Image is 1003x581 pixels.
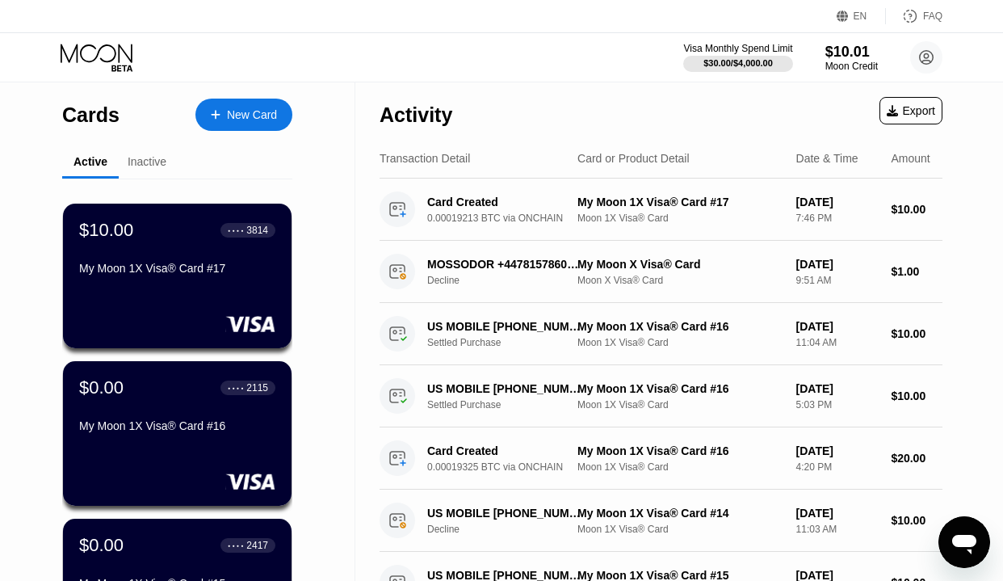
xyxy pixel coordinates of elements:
div: $30.00 / $4,000.00 [703,58,773,68]
div: US MOBILE [PHONE_NUMBER] US [427,320,582,333]
div: [DATE] [796,258,879,271]
div: Active [73,155,107,168]
div: ● ● ● ● [228,543,244,548]
div: 4:20 PM [796,461,879,473]
div: 3814 [246,225,268,236]
div: 5:03 PM [796,399,879,410]
div: [DATE] [796,382,879,395]
div: $10.00 [891,389,942,402]
div: [DATE] [796,320,879,333]
div: $10.00 [891,327,942,340]
div: 7:46 PM [796,213,879,224]
div: Moon 1X Visa® Card [577,213,783,224]
div: Date & Time [796,152,858,165]
div: New Card [227,108,277,122]
div: Cards [62,103,120,127]
div: My Moon 1X Visa® Card #17 [577,196,783,208]
div: Moon X Visa® Card [577,275,783,286]
div: Card Created0.00019325 BTC via ONCHAINMy Moon 1X Visa® Card #16Moon 1X Visa® Card[DATE]4:20 PM$20.00 [380,427,942,490]
div: Visa Monthly Spend Limit$30.00/$4,000.00 [683,43,792,72]
div: $0.00● ● ● ●2115My Moon 1X Visa® Card #16 [63,361,292,506]
div: 9:51 AM [796,275,879,286]
div: $10.01Moon Credit [825,44,878,72]
div: 2115 [246,382,268,394]
div: Card or Product Detail [577,152,690,165]
div: Settled Purchase [427,399,594,410]
div: $10.00● ● ● ●3814My Moon 1X Visa® Card #17 [63,204,292,348]
div: Decline [427,524,594,535]
div: Card Created [427,444,582,457]
div: US MOBILE [PHONE_NUMBER] US [427,507,582,520]
div: $10.00 [891,514,942,527]
div: US MOBILE [PHONE_NUMBER] US [427,382,582,395]
div: Moon 1X Visa® Card [577,461,783,473]
div: [DATE] [796,507,879,520]
div: Activity [380,103,452,127]
div: $0.00 [79,377,124,398]
div: ● ● ● ● [228,228,244,233]
div: 0.00019325 BTC via ONCHAIN [427,461,594,473]
div: Decline [427,275,594,286]
div: Card Created0.00019213 BTC via ONCHAINMy Moon 1X Visa® Card #17Moon 1X Visa® Card[DATE]7:46 PM$10.00 [380,179,942,241]
div: $10.01 [825,44,878,61]
div: ● ● ● ● [228,385,244,390]
div: New Card [195,99,292,131]
div: $0.00 [79,535,124,556]
div: My Moon 1X Visa® Card #14 [577,507,783,520]
div: My Moon 1X Visa® Card #16 [79,419,275,432]
div: My Moon 1X Visa® Card #17 [79,262,275,275]
div: Inactive [128,155,166,168]
div: [DATE] [796,444,879,457]
div: $20.00 [891,452,942,465]
div: $1.00 [891,265,942,278]
div: 11:03 AM [796,524,879,535]
div: FAQ [886,8,942,24]
div: Export [879,97,942,124]
div: Export [887,104,935,117]
div: $10.00 [891,203,942,216]
div: FAQ [923,11,942,22]
div: $10.00 [79,220,133,241]
iframe: Button to launch messaging window [938,516,990,568]
div: Amount [891,152,930,165]
div: MOSSODOR +447815786007GBDeclineMy Moon X Visa® CardMoon X Visa® Card[DATE]9:51 AM$1.00 [380,241,942,303]
div: 11:04 AM [796,337,879,348]
div: MOSSODOR +447815786007GB [427,258,582,271]
div: Visa Monthly Spend Limit [683,43,792,54]
div: Moon 1X Visa® Card [577,524,783,535]
div: My Moon 1X Visa® Card #16 [577,320,783,333]
div: EN [837,8,886,24]
div: US MOBILE [PHONE_NUMBER] USSettled PurchaseMy Moon 1X Visa® Card #16Moon 1X Visa® Card[DATE]5:03 ... [380,365,942,427]
div: My Moon 1X Visa® Card #16 [577,444,783,457]
div: My Moon X Visa® Card [577,258,783,271]
div: Moon 1X Visa® Card [577,399,783,410]
div: Transaction Detail [380,152,470,165]
div: [DATE] [796,196,879,208]
div: US MOBILE [PHONE_NUMBER] USSettled PurchaseMy Moon 1X Visa® Card #16Moon 1X Visa® Card[DATE]11:04... [380,303,942,365]
div: 2417 [246,540,268,551]
div: My Moon 1X Visa® Card #16 [577,382,783,395]
div: EN [854,11,867,22]
div: Card Created [427,196,582,208]
div: Moon 1X Visa® Card [577,337,783,348]
div: US MOBILE [PHONE_NUMBER] USDeclineMy Moon 1X Visa® Card #14Moon 1X Visa® Card[DATE]11:03 AM$10.00 [380,490,942,552]
div: Moon Credit [825,61,878,72]
div: Settled Purchase [427,337,594,348]
div: 0.00019213 BTC via ONCHAIN [427,213,594,224]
